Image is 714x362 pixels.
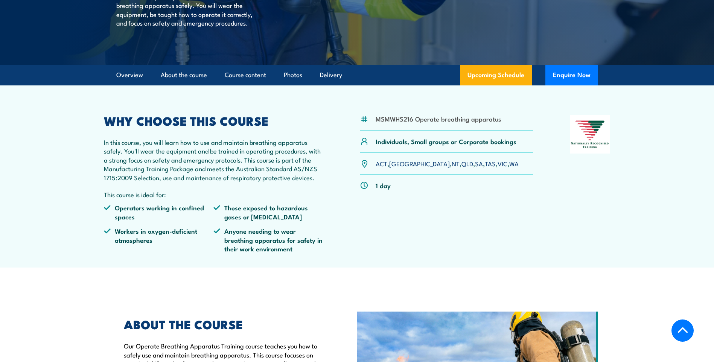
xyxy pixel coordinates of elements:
a: ACT [376,159,387,168]
a: Upcoming Schedule [460,65,532,85]
p: , , , , , , , [376,159,519,168]
a: Overview [116,65,143,85]
a: QLD [461,159,473,168]
h2: ABOUT THE COURSE [124,319,323,329]
p: In this course, you will learn how to use and maintain breathing apparatus safely. You'll wear th... [104,138,324,182]
img: Nationally Recognised Training logo. [570,115,610,154]
p: 1 day [376,181,391,190]
p: This course is ideal for: [104,190,324,199]
a: NT [452,159,460,168]
li: MSMWHS216 Operate breathing apparatus [376,114,501,123]
a: Course content [225,65,266,85]
a: Photos [284,65,302,85]
li: Anyone needing to wear breathing apparatus for safety in their work environment [213,227,323,253]
a: Delivery [320,65,342,85]
a: About the course [161,65,207,85]
li: Those exposed to hazardous gases or [MEDICAL_DATA] [213,203,323,221]
button: Enquire Now [545,65,598,85]
p: Individuals, Small groups or Corporate bookings [376,137,516,146]
li: Operators working in confined spaces [104,203,214,221]
a: TAS [485,159,496,168]
a: VIC [498,159,507,168]
a: WA [509,159,519,168]
a: SA [475,159,483,168]
h2: WHY CHOOSE THIS COURSE [104,115,324,126]
li: Workers in oxygen-deficient atmospheres [104,227,214,253]
a: [GEOGRAPHIC_DATA] [389,159,450,168]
